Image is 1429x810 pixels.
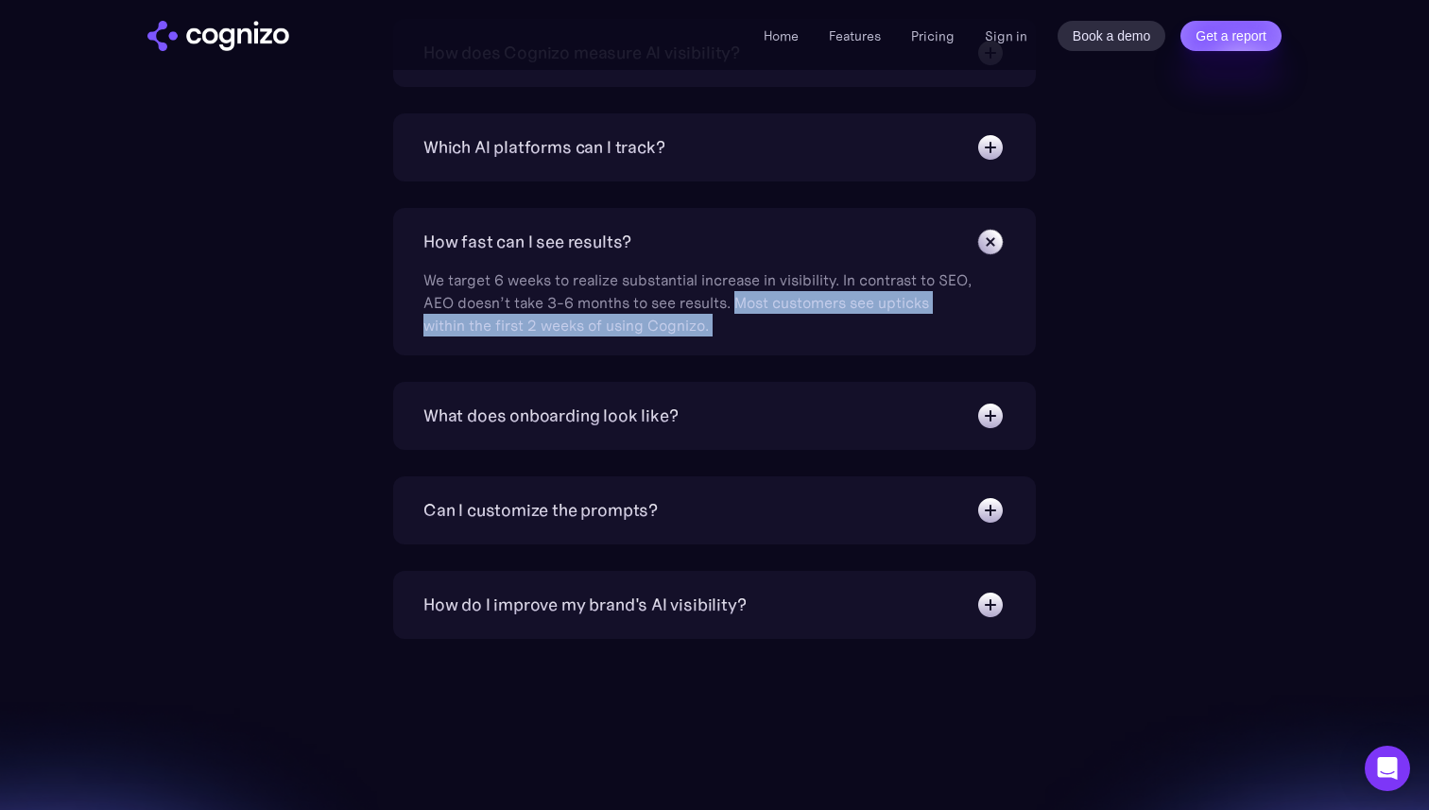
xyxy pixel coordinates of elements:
a: Home [764,27,799,44]
div: Which AI platforms can I track? [423,134,664,161]
div: How fast can I see results? [423,229,631,255]
div: Open Intercom Messenger [1365,746,1410,791]
div: We target 6 weeks to realize substantial increase in visibility. In contrast to SEO, AEO doesn’t ... [423,257,972,336]
a: Book a demo [1058,21,1166,51]
div: What does onboarding look like? [423,403,678,429]
a: Features [829,27,881,44]
div: How do I improve my brand's AI visibility? [423,592,746,618]
a: home [147,21,289,51]
a: Get a report [1180,21,1282,51]
div: Can I customize the prompts? [423,497,658,524]
img: cognizo logo [147,21,289,51]
a: Sign in [985,25,1027,47]
a: Pricing [911,27,955,44]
